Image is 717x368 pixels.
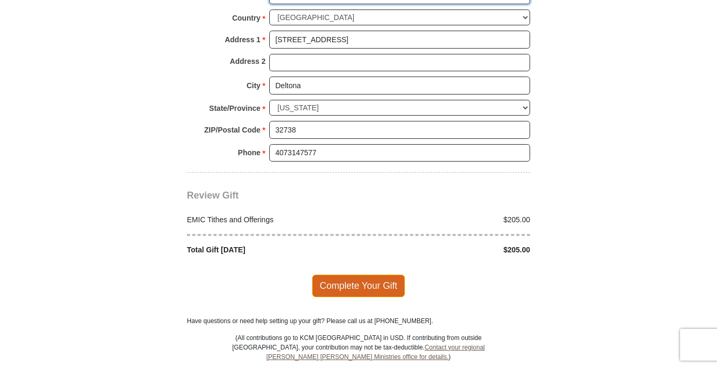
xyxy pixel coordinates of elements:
div: $205.00 [358,214,536,225]
strong: Phone [238,145,261,160]
strong: Address 1 [225,32,261,47]
div: Total Gift [DATE] [182,244,359,256]
span: Complete Your Gift [312,275,405,297]
strong: Address 2 [230,54,266,69]
span: Review Gift [187,190,239,201]
strong: City [247,78,260,93]
div: EMIC Tithes and Offerings [182,214,359,225]
strong: State/Province [209,101,260,116]
strong: ZIP/Postal Code [204,122,261,137]
div: $205.00 [358,244,536,256]
a: Contact your regional [PERSON_NAME] [PERSON_NAME] Ministries office for details. [266,344,485,361]
p: Have questions or need help setting up your gift? Please call us at [PHONE_NUMBER]. [187,316,530,326]
strong: Country [232,11,261,25]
